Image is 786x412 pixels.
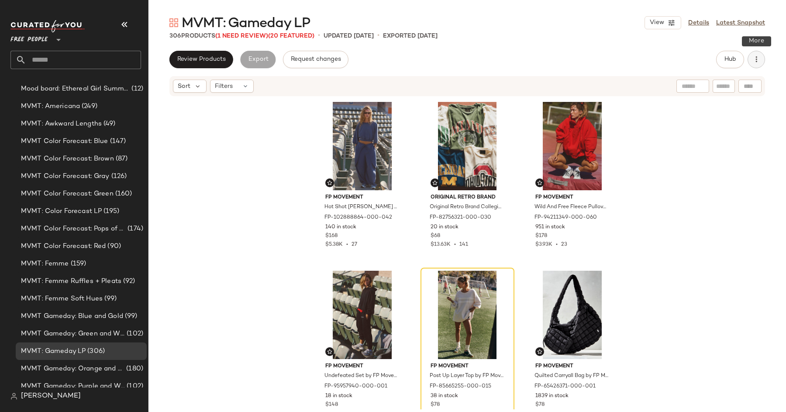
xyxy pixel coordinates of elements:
span: 306 [169,33,181,39]
span: Request changes [290,56,341,63]
span: 27 [352,242,357,248]
span: 20 in stock [431,223,458,231]
div: Products [169,31,314,41]
span: MVMT: Color Forecast LP [21,206,102,216]
span: • [552,242,561,248]
span: MVMT: Femme [21,259,69,269]
span: (126) [110,171,127,182]
span: FP-95957940-000-001 [324,383,387,391]
span: MVMT Color Forecast: Green [21,189,114,199]
span: MVMT: Americana [21,101,80,112]
span: • [451,242,459,248]
span: MVMT: Awkward Lengths [21,119,102,129]
img: 82756321_030_0 [424,102,511,190]
a: Details [688,18,709,28]
span: FP Movement [325,363,399,370]
span: MVMT: Gameday LP [182,15,310,32]
span: MVMT: Femme Ruffles + Pleats [21,276,121,286]
img: svg%3e [327,349,332,354]
span: (160) [114,189,132,199]
span: 1839 in stock [535,392,569,400]
span: Filters [215,82,233,91]
button: View [645,16,681,29]
p: Exported [DATE] [383,31,438,41]
span: (87) [114,154,128,164]
span: Quilted Carryall Bag by FP Movement at Free People in Black [534,372,608,380]
span: • [343,242,352,248]
span: Review Products [177,56,226,63]
img: svg%3e [10,393,17,400]
img: svg%3e [432,180,438,185]
span: FP-65426371-000-001 [534,383,596,391]
img: 85665255_015_a [424,271,511,359]
span: (92) [121,276,135,286]
span: (195) [102,206,119,216]
img: 102888864_042_d [318,102,406,190]
span: (147) [108,136,126,147]
p: updated [DATE] [324,31,374,41]
button: Request changes [283,51,348,68]
span: View [649,19,664,26]
span: FP-102888864-000-042 [324,214,392,222]
img: svg%3e [327,180,332,185]
span: MVMT Gameday: Orange and Blue [21,364,124,374]
span: MVMT Gameday: Green and White [21,329,125,339]
span: Hub [724,56,736,63]
span: FP Movement [535,363,609,370]
span: 951 in stock [535,223,565,231]
span: MVMT: Gameday LP [21,346,86,356]
span: (12) [130,84,143,94]
span: (102) [125,381,143,391]
span: Mood board: Ethereal Girl Summer [21,84,130,94]
span: (20 Featured) [268,33,314,39]
img: 95957940_001_0 [318,271,406,359]
span: (306) [86,346,105,356]
span: FP-85665255-000-015 [430,383,491,391]
span: $168 [325,232,338,240]
span: MVMT Color Forecast: Brown [21,154,114,164]
img: svg%3e [169,18,178,27]
span: (49) [102,119,116,129]
span: Original Retro Brand Collegiate BF Tee at Free People in Green, Size: S [430,203,503,211]
span: Free People [10,30,48,45]
span: 23 [561,242,567,248]
span: (174) [126,224,143,234]
span: $5.38K [325,242,343,248]
span: Wild And Free Fleece Pullover Jacket by FP Movement at Free People in Red, Size: XS [534,203,608,211]
img: svg%3e [537,349,542,354]
span: MVMT Color Forecast: Gray [21,171,110,182]
span: Hot Shot [PERSON_NAME] Twist Set by FP Movement at Free People in Blue, Size: L [324,203,398,211]
span: 18 in stock [325,392,352,400]
span: FP-82756321-000-030 [430,214,491,222]
span: (99) [103,294,117,304]
span: FP Movement [431,363,504,370]
span: Original Retro Brand [431,194,504,202]
span: (159) [69,259,86,269]
span: 38 in stock [431,392,458,400]
span: (102) [125,329,143,339]
span: MVMT: Femme Soft Hues [21,294,103,304]
span: Sort [178,82,190,91]
img: svg%3e [537,180,542,185]
span: Undefeated Set by FP Movement at Free People in Black, Size: L [324,372,398,380]
span: (99) [123,311,138,321]
span: MVMT Color Forecast: Red [21,241,106,251]
span: (180) [124,364,143,374]
span: (249) [80,101,97,112]
span: $78 [431,401,440,409]
span: MVMT Gameday: Purple and White [21,381,125,391]
img: 94211349_060_a [528,102,616,190]
span: (90) [106,241,121,251]
span: $148 [325,401,338,409]
span: 141 [459,242,468,248]
span: $13.63K [431,242,451,248]
button: Review Products [169,51,233,68]
span: (1 Need Review) [215,33,268,39]
img: cfy_white_logo.C9jOOHJF.svg [10,20,85,32]
span: FP-94211349-000-060 [534,214,597,222]
span: $3.93K [535,242,552,248]
span: • [377,31,379,41]
span: MVMT Color Forecast: Pops of Pink [21,224,126,234]
span: Post Up Layer Top by FP Movement at Free People in [GEOGRAPHIC_DATA], Size: M [430,372,503,380]
span: MVMT Color Forecast: Blue [21,136,108,147]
